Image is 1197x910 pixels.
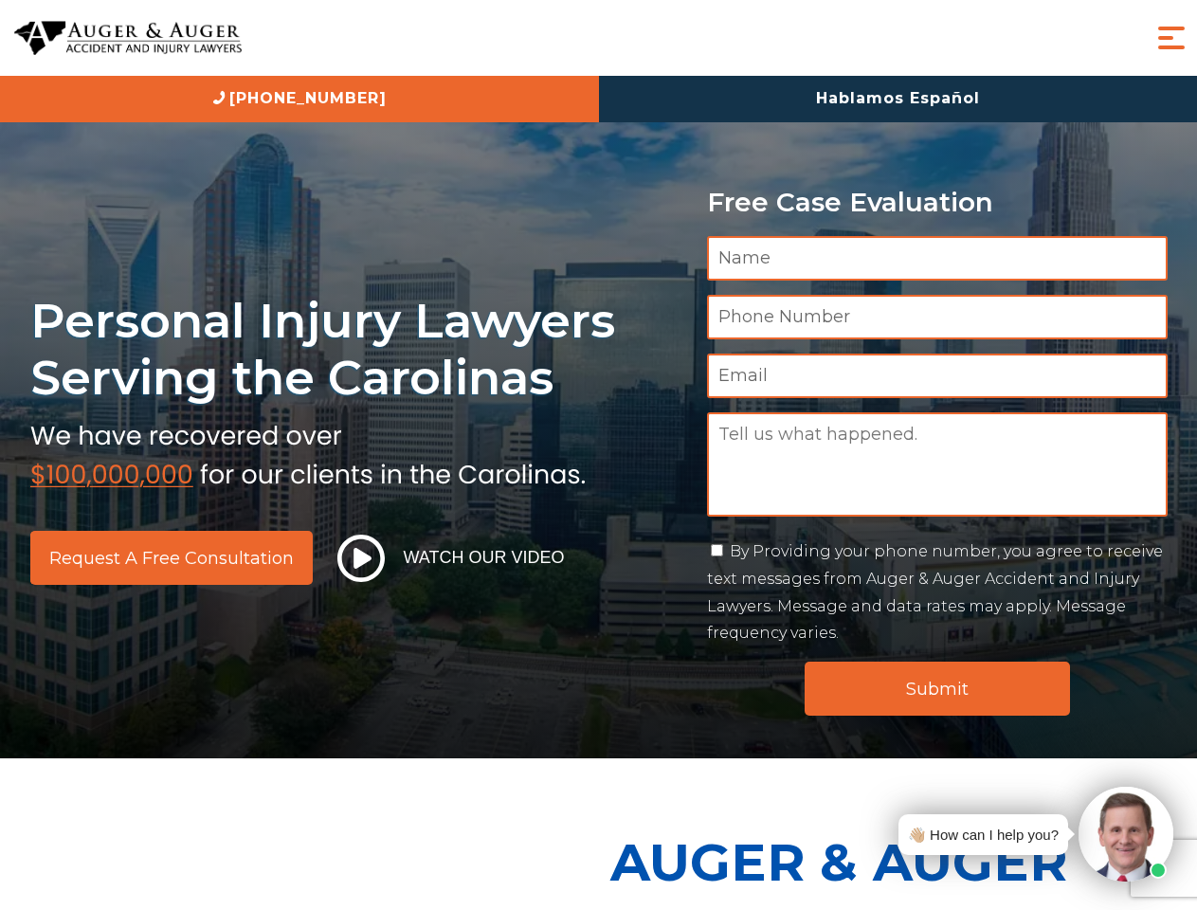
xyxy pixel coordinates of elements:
[707,188,1168,217] p: Free Case Evaluation
[707,354,1168,398] input: Email
[707,295,1168,339] input: Phone Number
[707,542,1163,642] label: By Providing your phone number, you agree to receive text messages from Auger & Auger Accident an...
[14,21,242,56] img: Auger & Auger Accident and Injury Lawyers Logo
[805,662,1070,716] input: Submit
[30,416,586,488] img: sub text
[1079,787,1173,882] img: Intaker widget Avatar
[49,550,294,567] span: Request a Free Consultation
[707,236,1168,281] input: Name
[30,292,684,407] h1: Personal Injury Lawyers Serving the Carolinas
[332,534,571,583] button: Watch Our Video
[30,531,313,585] a: Request a Free Consultation
[1152,19,1190,57] button: Menu
[908,822,1059,847] div: 👋🏼 How can I help you?
[610,815,1187,909] p: Auger & Auger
